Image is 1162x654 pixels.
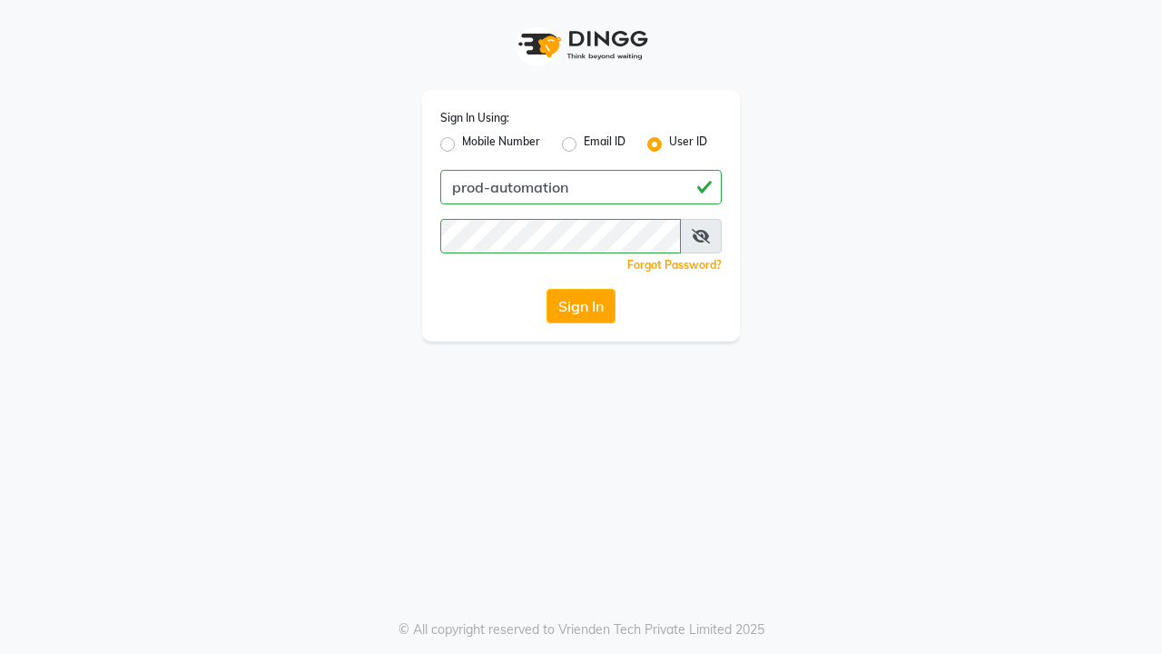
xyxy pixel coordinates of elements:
[440,170,722,204] input: Username
[440,219,681,253] input: Username
[627,258,722,272] a: Forgot Password?
[462,134,540,155] label: Mobile Number
[440,110,509,126] label: Sign In Using:
[669,134,707,155] label: User ID
[547,289,615,323] button: Sign In
[508,18,654,72] img: logo1.svg
[584,134,625,155] label: Email ID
